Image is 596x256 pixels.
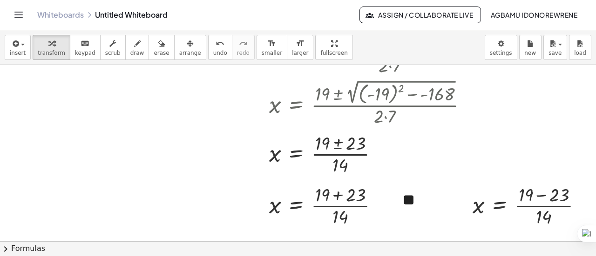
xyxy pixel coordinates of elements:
span: save [549,50,562,56]
button: keyboardkeypad [70,35,101,60]
button: load [569,35,591,60]
span: settings [490,50,512,56]
span: load [574,50,586,56]
span: draw [130,50,144,56]
span: larger [292,50,308,56]
button: scrub [100,35,126,60]
span: fullscreen [320,50,347,56]
i: undo [216,38,224,49]
button: format_sizelarger [287,35,313,60]
button: draw [125,35,149,60]
button: format_sizesmaller [257,35,287,60]
span: arrange [179,50,201,56]
span: scrub [105,50,121,56]
button: arrange [174,35,206,60]
span: keypad [75,50,95,56]
button: insert [5,35,31,60]
button: fullscreen [315,35,352,60]
button: new [519,35,542,60]
button: undoundo [208,35,232,60]
span: erase [154,50,169,56]
span: smaller [262,50,282,56]
i: keyboard [81,38,89,49]
button: transform [33,35,70,60]
a: Whiteboards [37,10,84,20]
span: insert [10,50,26,56]
button: agbamu idonorewrene [483,7,585,23]
span: redo [237,50,250,56]
button: Toggle navigation [11,7,26,22]
button: erase [149,35,174,60]
i: redo [239,38,248,49]
span: agbamu idonorewrene [490,11,577,19]
button: settings [485,35,517,60]
span: new [524,50,536,56]
button: redoredo [232,35,255,60]
i: format_size [267,38,276,49]
button: Assign / Collaborate Live [359,7,481,23]
span: transform [38,50,65,56]
button: save [543,35,567,60]
span: Assign / Collaborate Live [367,11,473,19]
i: format_size [296,38,305,49]
span: undo [213,50,227,56]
